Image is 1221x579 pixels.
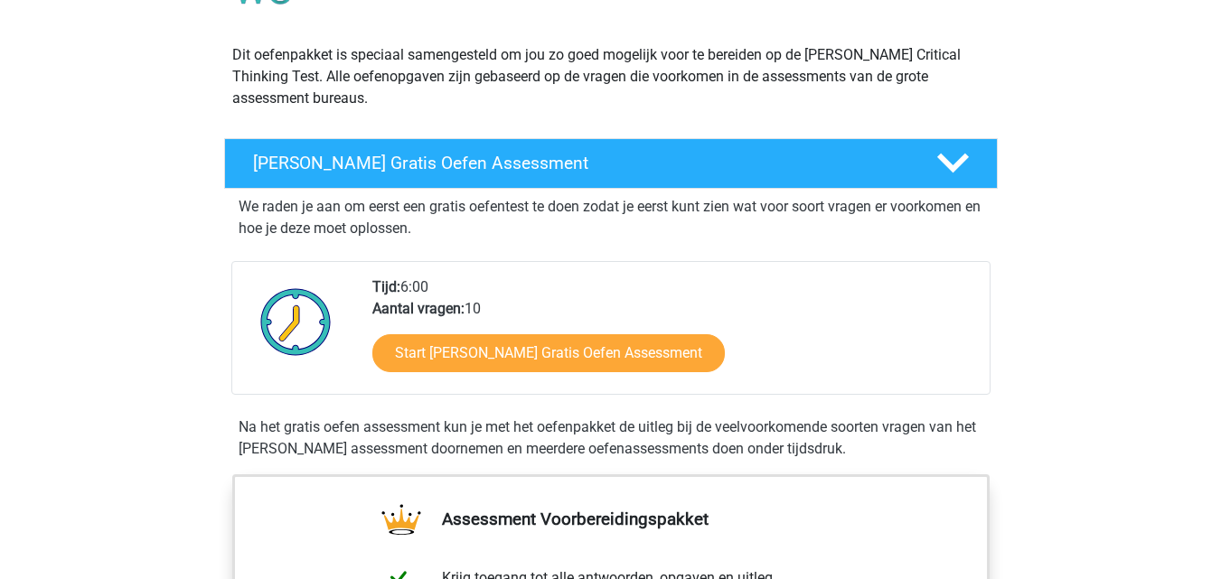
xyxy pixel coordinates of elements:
b: Tijd: [372,278,400,295]
a: [PERSON_NAME] Gratis Oefen Assessment [217,138,1005,189]
img: Klok [250,276,342,367]
p: Dit oefenpakket is speciaal samengesteld om jou zo goed mogelijk voor te bereiden op de [PERSON_N... [232,44,990,109]
div: 6:00 10 [359,276,989,394]
h4: [PERSON_NAME] Gratis Oefen Assessment [253,153,907,173]
a: Start [PERSON_NAME] Gratis Oefen Assessment [372,334,725,372]
p: We raden je aan om eerst een gratis oefentest te doen zodat je eerst kunt zien wat voor soort vra... [239,196,983,239]
b: Aantal vragen: [372,300,465,317]
div: Na het gratis oefen assessment kun je met het oefenpakket de uitleg bij de veelvoorkomende soorte... [231,416,991,460]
